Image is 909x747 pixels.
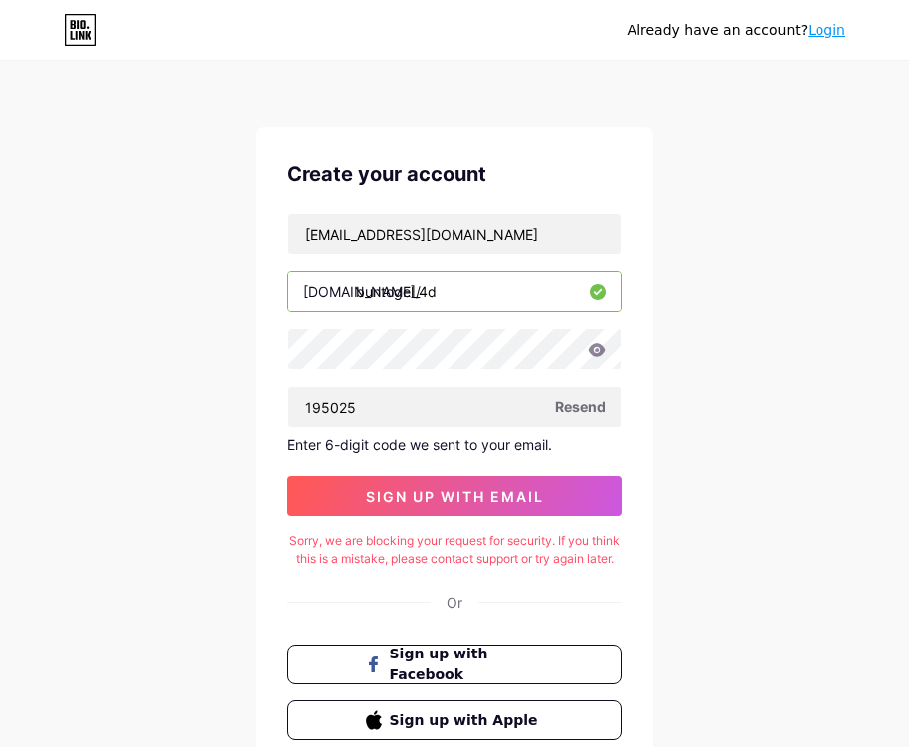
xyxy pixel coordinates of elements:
[808,22,845,38] a: Login
[287,436,622,453] div: Enter 6-digit code we sent to your email.
[287,645,622,684] button: Sign up with Facebook
[390,710,544,731] span: Sign up with Apple
[287,476,622,516] button: sign up with email
[288,272,621,311] input: username
[447,592,462,613] div: Or
[366,488,544,505] span: sign up with email
[287,532,622,568] div: Sorry, we are blocking your request for security. If you think this is a mistake, please contact ...
[288,387,621,427] input: Paste login code
[287,159,622,189] div: Create your account
[303,281,421,302] div: [DOMAIN_NAME]/
[287,700,622,740] button: Sign up with Apple
[555,396,606,417] span: Resend
[390,644,544,685] span: Sign up with Facebook
[288,214,621,254] input: Email
[628,20,845,41] div: Already have an account?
